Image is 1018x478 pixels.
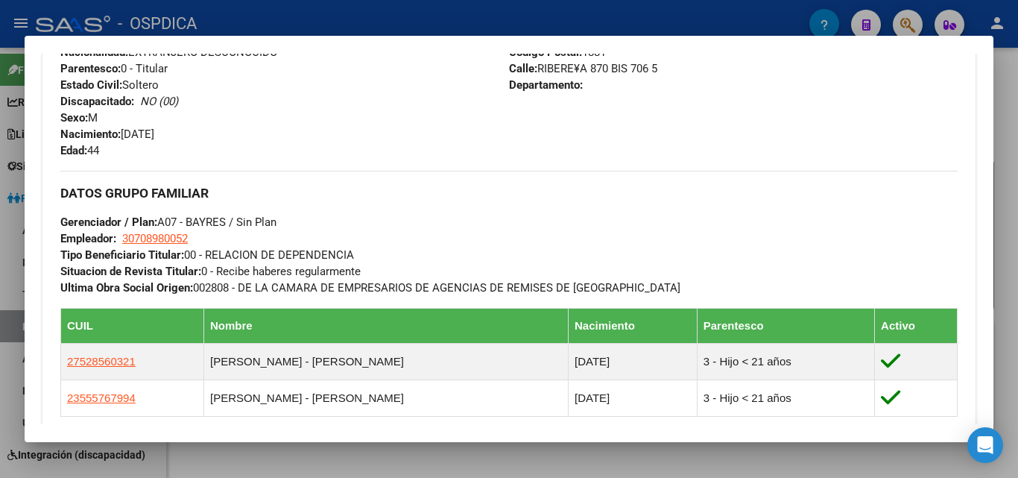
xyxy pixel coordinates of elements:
td: [DATE] [569,380,698,417]
div: Open Intercom Messenger [967,427,1003,463]
td: 3 - Hijo < 21 años [697,380,874,417]
span: 00 - RELACION DE DEPENDENCIA [60,248,354,262]
span: [DATE] [60,128,154,141]
span: A07 - BAYRES / Sin Plan [60,216,276,229]
strong: Edad: [60,144,87,157]
strong: Calle: [509,62,537,75]
th: Activo [875,309,958,344]
span: 44 [60,144,99,157]
strong: Estado Civil: [60,78,122,92]
strong: Nacimiento: [60,128,121,141]
span: 0 - Recibe haberes regularmente [60,265,361,278]
span: Soltero [60,78,159,92]
td: [DATE] [569,344,698,380]
strong: Gerenciador / Plan: [60,216,157,229]
span: 23555767994 [67,391,136,404]
strong: Sexo: [60,111,88,125]
span: 27528560321 [67,355,136,368]
span: RIBERE¥A 870 BIS 706 5 [509,62,657,75]
th: Nombre [203,309,568,344]
span: M [60,111,98,125]
strong: Departamento: [509,78,583,92]
strong: Ultima Obra Social Origen: [60,281,193,295]
th: Parentesco [697,309,874,344]
td: [PERSON_NAME] - [PERSON_NAME] [203,380,568,417]
span: 30708980052 [122,232,188,245]
th: Nacimiento [569,309,698,344]
i: NO (00) [140,95,178,108]
h3: DATOS GRUPO FAMILIAR [60,185,958,201]
strong: Empleador: [60,232,116,245]
strong: Situacion de Revista Titular: [60,265,201,278]
span: 0 - Titular [60,62,168,75]
th: CUIL [61,309,204,344]
td: [PERSON_NAME] - [PERSON_NAME] [203,344,568,380]
strong: Parentesco: [60,62,121,75]
td: 3 - Hijo < 21 años [697,344,874,380]
span: 002808 - DE LA CAMARA DE EMPRESARIOS DE AGENCIAS DE REMISES DE [GEOGRAPHIC_DATA] [60,281,680,295]
strong: Discapacitado: [60,95,134,108]
strong: Tipo Beneficiario Titular: [60,248,184,262]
